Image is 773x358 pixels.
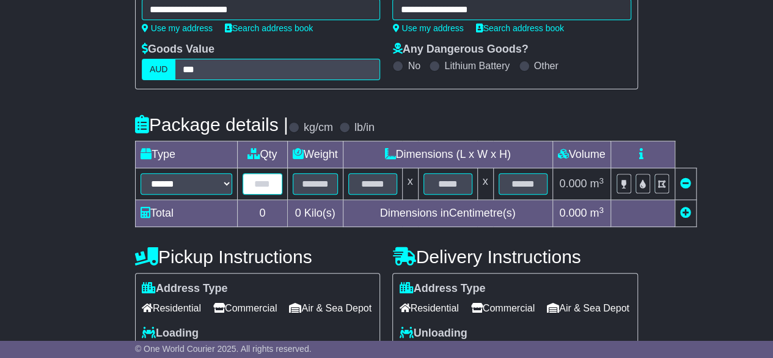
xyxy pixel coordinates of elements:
[135,141,237,168] td: Type
[408,60,420,72] label: No
[392,247,638,267] h4: Delivery Instructions
[135,344,312,354] span: © One World Courier 2025. All rights reserved.
[399,299,458,318] span: Residential
[295,207,301,219] span: 0
[559,177,587,190] span: 0.000
[402,168,418,200] td: x
[392,43,528,56] label: Any Dangerous Goods?
[477,168,493,200] td: x
[135,200,237,227] td: Total
[142,43,214,56] label: Goods Value
[213,299,277,318] span: Commercial
[680,177,691,190] a: Remove this item
[343,200,552,227] td: Dimensions in Centimetre(s)
[237,200,287,227] td: 0
[399,327,467,340] label: Unloading
[552,141,610,168] td: Volume
[304,121,333,135] label: kg/cm
[534,60,559,72] label: Other
[680,207,691,219] a: Add new item
[142,282,228,296] label: Address Type
[444,60,510,72] label: Lithium Battery
[599,206,604,215] sup: 3
[287,141,343,168] td: Weight
[392,23,463,33] a: Use my address
[590,177,604,190] span: m
[559,207,587,219] span: 0.000
[142,23,213,33] a: Use my address
[599,176,604,185] sup: 3
[225,23,313,33] a: Search address book
[287,200,343,227] td: Kilo(s)
[343,141,552,168] td: Dimensions (L x W x H)
[142,299,201,318] span: Residential
[237,141,287,168] td: Qty
[354,121,375,135] label: lb/in
[289,299,372,318] span: Air & Sea Depot
[135,114,288,135] h4: Package details |
[476,23,564,33] a: Search address book
[399,282,485,296] label: Address Type
[135,247,381,267] h4: Pickup Instructions
[142,327,199,340] label: Loading
[142,59,176,80] label: AUD
[547,299,629,318] span: Air & Sea Depot
[590,207,604,219] span: m
[471,299,535,318] span: Commercial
